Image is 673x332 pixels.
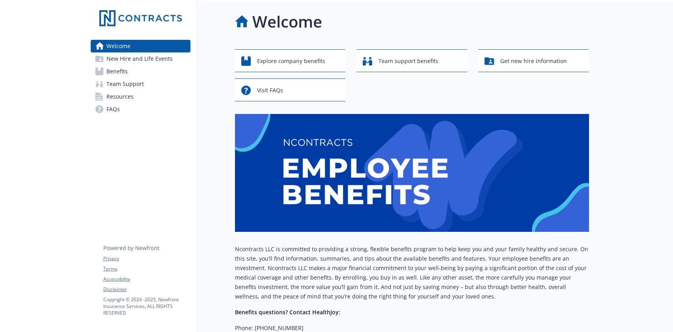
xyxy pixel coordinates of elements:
a: Accessibility [103,276,190,283]
a: Resources [91,90,190,103]
button: Team support benefits [356,49,467,72]
span: Benefits [106,65,128,78]
span: Visit FAQs [257,83,283,98]
span: Welcome [106,40,130,52]
a: FAQs [91,103,190,116]
a: New Hire and Life Events [91,52,190,65]
span: Resources [106,90,134,103]
a: Privacy [103,255,190,262]
a: Disclaimer [103,286,190,293]
span: New Hire and Life Events [106,52,173,65]
span: FAQs [106,103,120,116]
button: Get new hire information [478,49,589,72]
span: Get new hire information [500,54,567,69]
strong: Benefits questions? Contact HealthJoy: [235,308,340,316]
a: Team Support [91,78,190,90]
span: Explore company benefits [257,54,325,69]
span: Team Support [106,78,144,90]
a: Benefits [91,65,190,78]
a: Welcome [91,40,190,52]
p: Copyright © 2024 - 2025 , Newfront Insurance Services, ALL RIGHTS RESERVED [103,296,190,316]
a: Terms [103,265,190,272]
button: Visit FAQs [235,78,346,101]
button: Explore company benefits [235,49,346,72]
img: overview page banner [235,114,589,232]
p: Ncontracts LLC is committed to providing a strong, flexible benefits program to help keep you and... [235,244,589,301]
span: Team support benefits [378,54,438,69]
h1: Welcome [252,10,322,34]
